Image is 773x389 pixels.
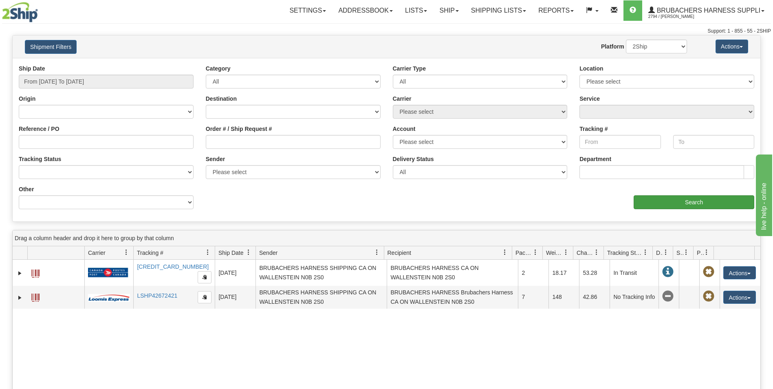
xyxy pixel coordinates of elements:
[639,245,652,259] a: Tracking Status filter column settings
[215,260,255,286] td: [DATE]
[754,153,772,236] iframe: chat widget
[656,249,663,257] span: Delivery Status
[201,245,215,259] a: Tracking # filter column settings
[546,249,563,257] span: Weight
[198,271,211,283] button: Copy to clipboard
[25,40,77,54] button: Shipment Filters
[716,40,748,53] button: Actions
[2,2,38,22] img: logo2794.jpg
[283,0,332,21] a: Settings
[610,260,658,286] td: In Transit
[601,42,624,51] label: Platform
[388,249,411,257] span: Recipient
[332,0,399,21] a: Addressbook
[579,260,610,286] td: 53.28
[198,291,211,303] button: Copy to clipboard
[700,245,714,259] a: Pickup Status filter column settings
[2,28,771,35] div: Support: 1 - 855 - 55 - 2SHIP
[137,292,177,299] a: LSHP42672421
[137,263,209,270] a: [CREDIT_CARD_NUMBER]
[88,267,128,278] img: 20 - Canada Post
[218,249,243,257] span: Ship Date
[662,291,674,302] span: No Tracking Info
[215,286,255,309] td: [DATE]
[19,185,34,193] label: Other
[579,64,603,73] label: Location
[19,64,45,73] label: Ship Date
[31,290,40,303] a: Label
[387,286,518,309] td: BRUBACHERS HARNESS Brubachers Harness CA ON WALLENSTEIN N0B 2S0
[634,195,754,209] input: Search
[498,245,512,259] a: Recipient filter column settings
[387,260,518,286] td: BRUBACHERS HARNESS CA ON WALLENSTEIN N0B 2S0
[393,155,434,163] label: Delivery Status
[31,266,40,279] a: Label
[655,7,760,14] span: Brubachers Harness Suppli
[642,0,771,21] a: Brubachers Harness Suppli 2794 / [PERSON_NAME]
[579,155,611,163] label: Department
[6,5,75,15] div: live help - online
[515,249,533,257] span: Packages
[259,249,277,257] span: Sender
[137,249,163,257] span: Tracking #
[559,245,573,259] a: Weight filter column settings
[88,249,106,257] span: Carrier
[590,245,603,259] a: Charge filter column settings
[610,286,658,309] td: No Tracking Info
[19,125,59,133] label: Reference / PO
[206,155,225,163] label: Sender
[393,64,426,73] label: Carrier Type
[577,249,594,257] span: Charge
[393,95,412,103] label: Carrier
[579,125,608,133] label: Tracking #
[679,245,693,259] a: Shipment Issues filter column settings
[119,245,133,259] a: Carrier filter column settings
[206,64,231,73] label: Category
[433,0,465,21] a: Ship
[206,125,272,133] label: Order # / Ship Request #
[723,291,756,304] button: Actions
[88,294,130,302] img: 30 - Loomis Express
[697,249,704,257] span: Pickup Status
[518,260,548,286] td: 2
[19,155,61,163] label: Tracking Status
[607,249,643,257] span: Tracking Status
[370,245,384,259] a: Sender filter column settings
[399,0,433,21] a: Lists
[703,266,714,278] span: Pickup Not Assigned
[548,286,579,309] td: 148
[579,95,600,103] label: Service
[662,266,674,278] span: In Transit
[518,286,548,309] td: 7
[648,13,709,21] span: 2794 / [PERSON_NAME]
[579,135,661,149] input: From
[16,294,24,302] a: Expand
[659,245,673,259] a: Delivery Status filter column settings
[532,0,580,21] a: Reports
[242,245,255,259] a: Ship Date filter column settings
[206,95,237,103] label: Destination
[703,291,714,302] span: Pickup Not Assigned
[19,95,35,103] label: Origin
[579,286,610,309] td: 42.86
[465,0,532,21] a: Shipping lists
[393,125,416,133] label: Account
[13,230,760,246] div: grid grouping header
[723,266,756,279] button: Actions
[255,260,387,286] td: BRUBACHERS HARNESS SHIPPING CA ON WALLENSTEIN N0B 2S0
[548,260,579,286] td: 18.17
[255,286,387,309] td: BRUBACHERS HARNESS SHIPPING CA ON WALLENSTEIN N0B 2S0
[676,249,683,257] span: Shipment Issues
[673,135,754,149] input: To
[16,269,24,277] a: Expand
[529,245,542,259] a: Packages filter column settings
